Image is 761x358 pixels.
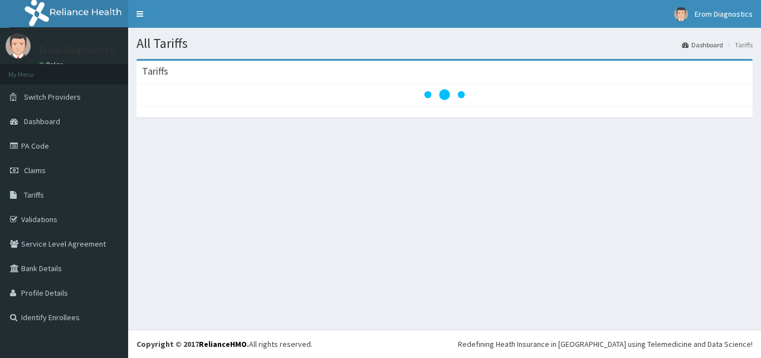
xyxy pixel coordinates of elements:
[39,61,66,68] a: Online
[24,92,81,102] span: Switch Providers
[724,40,753,50] li: Tariffs
[24,190,44,200] span: Tariffs
[458,339,753,350] div: Redefining Heath Insurance in [GEOGRAPHIC_DATA] using Telemedicine and Data Science!
[142,66,168,76] h3: Tariffs
[674,7,688,21] img: User Image
[695,9,753,19] span: Erom Diagnostics
[199,339,247,349] a: RelianceHMO
[422,72,467,117] svg: audio-loading
[24,116,60,126] span: Dashboard
[136,339,249,349] strong: Copyright © 2017 .
[39,45,114,55] p: Erom Diagnostics
[24,165,46,175] span: Claims
[136,36,753,51] h1: All Tariffs
[6,33,31,58] img: User Image
[682,40,723,50] a: Dashboard
[128,330,761,358] footer: All rights reserved.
